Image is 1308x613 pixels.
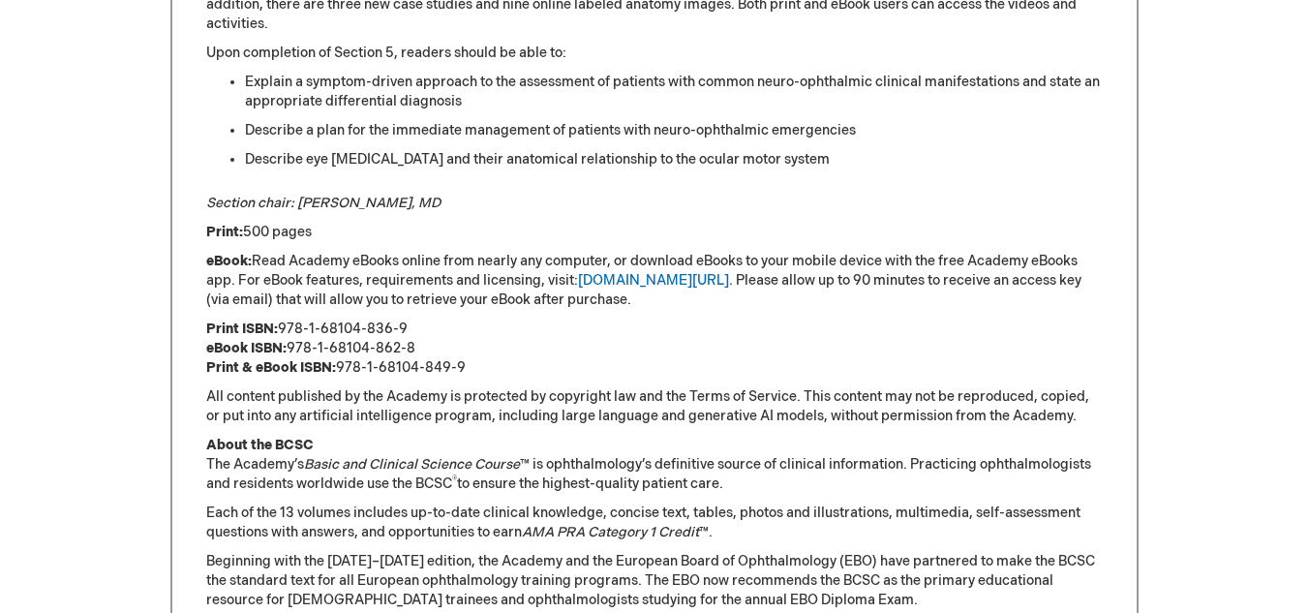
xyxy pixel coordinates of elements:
[206,195,441,211] em: Section chair: [PERSON_NAME], MD
[206,223,1103,242] p: 500 pages
[578,272,729,289] a: [DOMAIN_NAME][URL]
[206,320,1103,378] p: 978-1-68104-836-9 978-1-68104-862-8 978-1-68104-849-9
[452,475,457,486] sup: ®
[522,524,699,540] em: AMA PRA Category 1 Credit
[206,436,1103,494] p: The Academy’s ™ is ophthalmology’s definitive source of clinical information. Practicing ophthalm...
[245,150,1103,169] li: Describe eye [MEDICAL_DATA] and their anatomical relationship to the ocular motor system
[206,552,1103,610] p: Beginning with the [DATE]–[DATE] edition, the Academy and the European Board of Ophthalmology (EB...
[245,121,1103,140] li: Describe a plan for the immediate management of patients with neuro-ophthalmic emergencies
[206,504,1103,542] p: Each of the 13 volumes includes up-to-date clinical knowledge, concise text, tables, photos and i...
[206,387,1103,426] p: All content published by the Academy is protected by copyright law and the Terms of Service. This...
[206,253,252,269] strong: eBook:
[206,252,1103,310] p: Read Academy eBooks online from nearly any computer, or download eBooks to your mobile device wit...
[245,73,1103,111] li: Explain a symptom-driven approach to the assessment of patients with common neuro-ophthalmic clin...
[206,340,287,356] strong: eBook ISBN:
[206,321,278,337] strong: Print ISBN:
[206,224,243,240] strong: Print:
[206,44,1103,63] p: Upon completion of Section 5, readers should be able to:
[206,359,336,376] strong: Print & eBook ISBN:
[206,437,314,453] strong: About the BCSC
[304,456,520,473] em: Basic and Clinical Science Course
